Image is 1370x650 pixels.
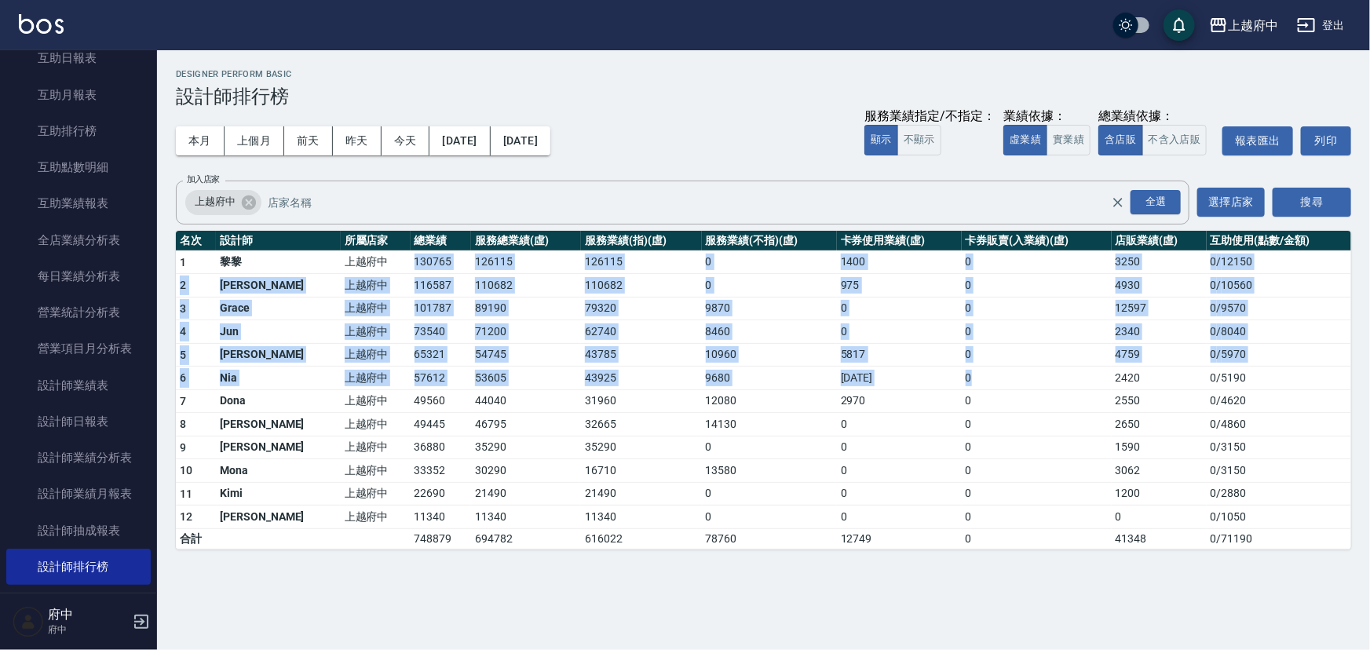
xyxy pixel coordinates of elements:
[702,482,837,506] td: 0
[471,297,581,320] td: 89190
[962,231,1112,251] th: 卡券販賣(入業績)(虛)
[180,256,186,268] span: 1
[216,367,340,390] td: Nia
[429,126,490,155] button: [DATE]
[1207,297,1351,320] td: 0 / 9570
[837,389,962,413] td: 2970
[180,302,186,315] span: 3
[1112,367,1207,390] td: 2420
[1207,274,1351,298] td: 0 / 10560
[216,343,340,367] td: [PERSON_NAME]
[1207,389,1351,413] td: 0 / 4620
[341,250,411,274] td: 上越府中
[581,250,701,274] td: 126115
[471,389,581,413] td: 44040
[180,510,193,523] span: 12
[581,231,701,251] th: 服務業績(指)(虛)
[471,231,581,251] th: 服務總業績(虛)
[341,367,411,390] td: 上越府中
[897,125,941,155] button: 不顯示
[471,528,581,549] td: 694782
[6,40,151,76] a: 互助日報表
[864,108,996,125] div: 服務業績指定/不指定：
[581,320,701,344] td: 62740
[216,250,340,274] td: 黎黎
[216,231,340,251] th: 設計師
[216,413,340,436] td: [PERSON_NAME]
[411,231,472,251] th: 總業績
[702,528,837,549] td: 78760
[411,506,472,529] td: 11340
[837,413,962,436] td: 0
[1222,126,1293,155] button: 報表匯出
[341,231,411,251] th: 所屬店家
[962,274,1112,298] td: 0
[702,250,837,274] td: 0
[837,436,962,459] td: 0
[1112,297,1207,320] td: 12597
[6,185,151,221] a: 互助業績報表
[6,222,151,258] a: 全店業績分析表
[581,343,701,367] td: 43785
[581,528,701,549] td: 616022
[837,231,962,251] th: 卡券使用業績(虛)
[962,320,1112,344] td: 0
[581,482,701,506] td: 21490
[471,274,581,298] td: 110682
[176,86,1351,108] h3: 設計師排行榜
[180,349,186,361] span: 5
[581,506,701,529] td: 11340
[837,297,962,320] td: 0
[411,436,472,459] td: 36880
[962,459,1112,483] td: 0
[1098,108,1215,125] div: 總業績依據：
[837,250,962,274] td: 1400
[702,436,837,459] td: 0
[216,459,340,483] td: Mona
[702,367,837,390] td: 9680
[411,343,472,367] td: 65321
[341,389,411,413] td: 上越府中
[180,418,186,430] span: 8
[1207,320,1351,344] td: 0 / 8040
[411,297,472,320] td: 101787
[581,436,701,459] td: 35290
[962,250,1112,274] td: 0
[702,274,837,298] td: 0
[581,389,701,413] td: 31960
[180,395,186,407] span: 7
[225,126,284,155] button: 上個月
[581,413,701,436] td: 32665
[341,413,411,436] td: 上越府中
[471,250,581,274] td: 126115
[333,126,382,155] button: 昨天
[6,113,151,149] a: 互助排行榜
[187,173,220,185] label: 加入店家
[264,188,1139,216] input: 店家名稱
[180,371,186,384] span: 6
[341,343,411,367] td: 上越府中
[1112,250,1207,274] td: 3250
[1207,367,1351,390] td: 0 / 5190
[702,343,837,367] td: 10960
[6,77,151,113] a: 互助月報表
[1207,436,1351,459] td: 0 / 3150
[471,506,581,529] td: 11340
[962,343,1112,367] td: 0
[471,459,581,483] td: 30290
[180,441,186,454] span: 9
[216,482,340,506] td: Kimi
[1197,188,1265,217] button: 選擇店家
[1131,190,1181,214] div: 全選
[411,250,472,274] td: 130765
[411,413,472,436] td: 49445
[1207,343,1351,367] td: 0 / 5970
[6,476,151,512] a: 設計師業績月報表
[411,482,472,506] td: 22690
[1127,187,1184,217] button: Open
[6,330,151,367] a: 營業項目月分析表
[411,274,472,298] td: 116587
[1207,250,1351,274] td: 0 / 12150
[176,69,1351,79] h2: Designer Perform Basic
